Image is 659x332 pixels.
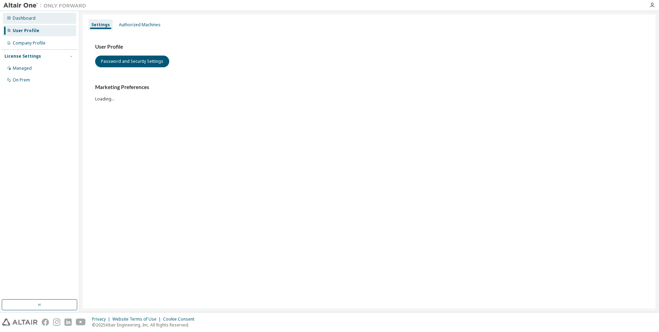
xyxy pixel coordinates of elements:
img: youtube.svg [76,319,86,326]
div: Authorized Machines [119,22,161,28]
div: Company Profile [13,40,45,46]
img: instagram.svg [53,319,60,326]
div: Dashboard [13,16,36,21]
div: License Settings [4,53,41,59]
div: Loading... [95,84,643,101]
img: Altair One [3,2,90,9]
h3: Marketing Preferences [95,84,643,91]
div: Managed [13,66,32,71]
div: User Profile [13,28,39,33]
div: Privacy [92,316,112,322]
div: Cookie Consent [163,316,199,322]
img: facebook.svg [42,319,49,326]
div: On Prem [13,77,30,83]
img: linkedin.svg [64,319,72,326]
img: altair_logo.svg [2,319,38,326]
button: Password and Security Settings [95,56,169,67]
div: Settings [91,22,110,28]
p: © 2025 Altair Engineering, Inc. All Rights Reserved. [92,322,199,328]
h3: User Profile [95,43,643,50]
div: Website Terms of Use [112,316,163,322]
